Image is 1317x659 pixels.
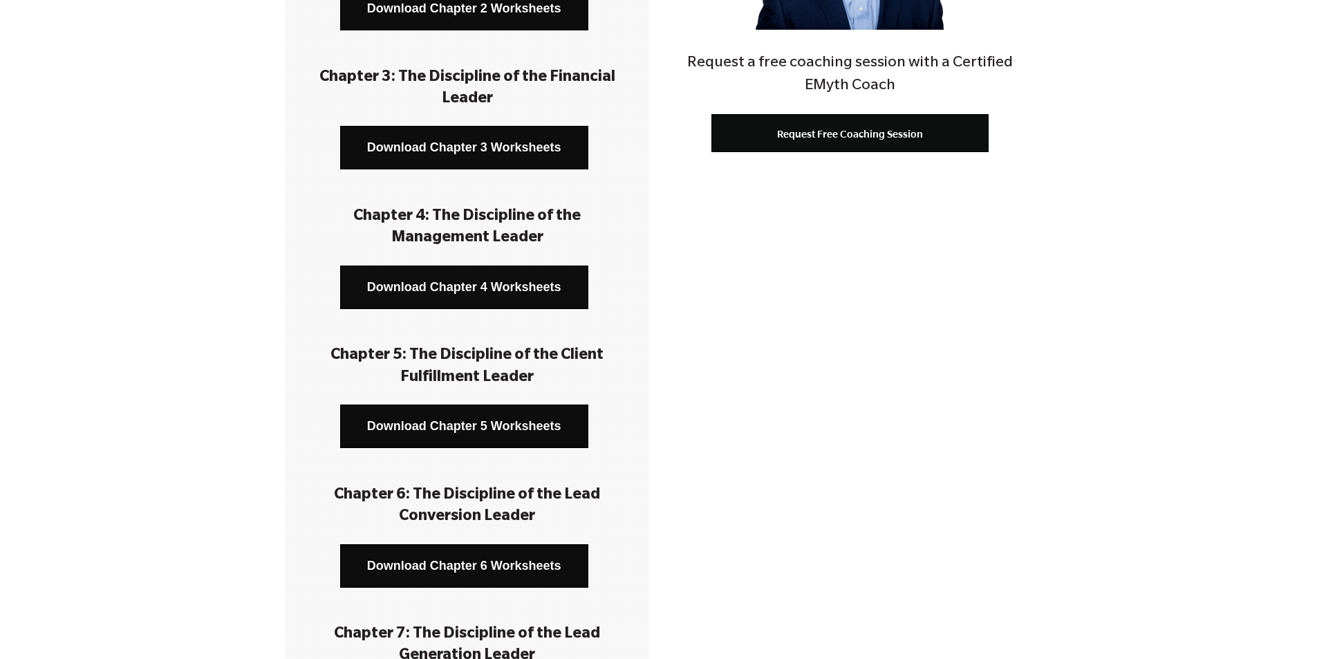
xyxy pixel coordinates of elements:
[340,544,588,588] a: Download Chapter 6 Worksheets
[711,114,989,152] a: Request Free Coaching Session
[1248,593,1317,659] iframe: Chat Widget
[306,485,628,528] h3: Chapter 6: The Discipline of the Lead Conversion Leader
[306,346,628,389] h3: Chapter 5: The Discipline of the Client Fulfillment Leader
[340,405,588,448] a: Download Chapter 5 Worksheets
[306,68,628,111] h3: Chapter 3: The Discipline of the Financial Leader
[340,266,588,309] a: Download Chapter 4 Worksheets
[306,207,628,250] h3: Chapter 4: The Discipline of the Management Leader
[340,126,588,169] a: Download Chapter 3 Worksheets
[668,53,1031,99] h4: Request a free coaching session with a Certified EMyth Coach
[777,128,923,140] span: Request Free Coaching Session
